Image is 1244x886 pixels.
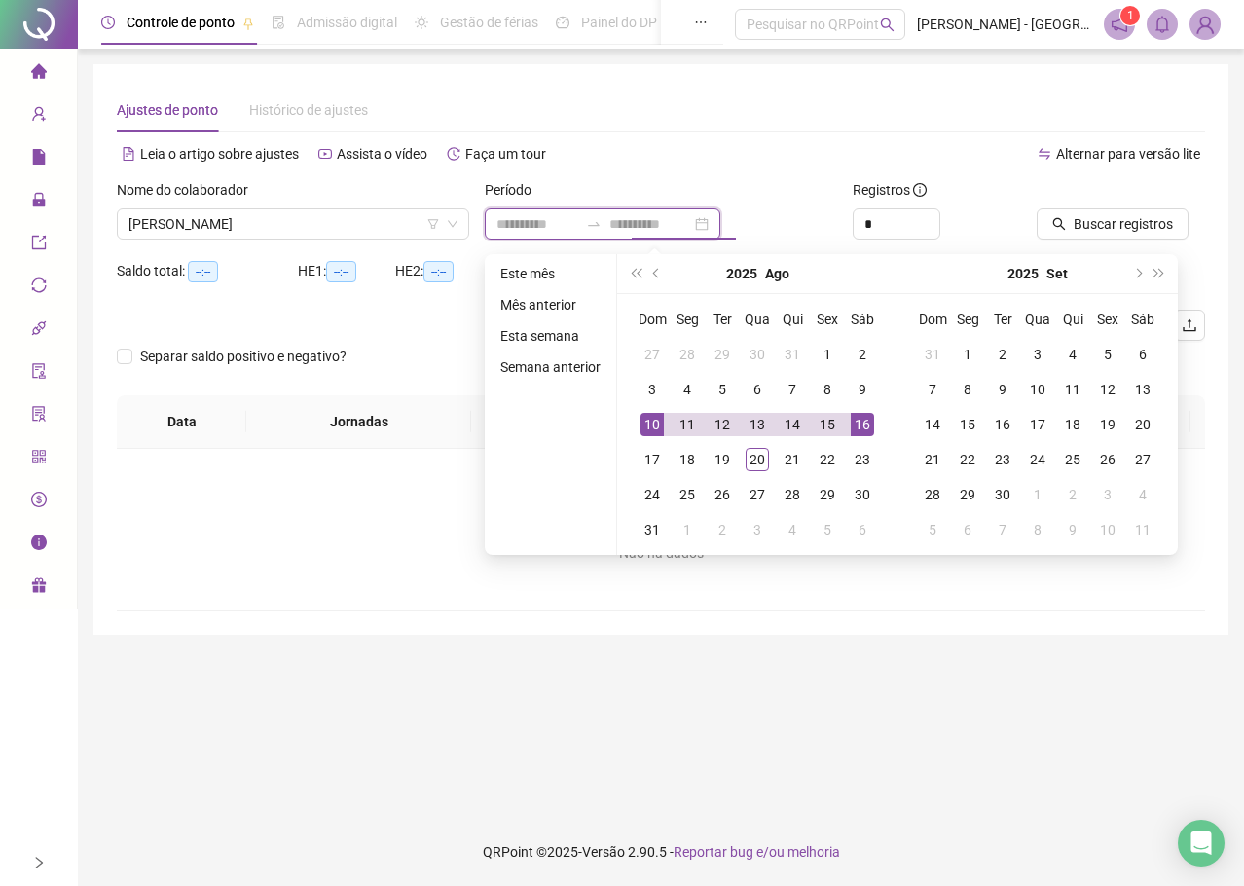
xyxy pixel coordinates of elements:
td: 2025-08-09 [845,372,880,407]
button: prev-year [646,254,668,293]
td: 2025-07-28 [670,337,705,372]
div: 30 [991,483,1014,506]
div: 19 [1096,413,1119,436]
div: 16 [851,413,874,436]
td: 2025-09-05 [810,512,845,547]
span: dollar [31,483,47,522]
span: user-add [31,97,47,136]
div: Open Intercom Messenger [1178,820,1225,867]
span: file [31,140,47,179]
td: 2025-07-31 [775,337,810,372]
button: super-prev-year [625,254,646,293]
div: 1 [676,518,699,541]
span: Separar saldo positivo e negativo? [132,346,354,367]
div: 29 [956,483,979,506]
div: 2 [991,343,1014,366]
td: 2025-09-06 [1125,337,1160,372]
li: Semana anterior [493,355,608,379]
div: 29 [711,343,734,366]
div: 30 [746,343,769,366]
th: Dom [635,302,670,337]
button: super-next-year [1149,254,1170,293]
span: upload [1182,317,1197,333]
div: 5 [711,378,734,401]
th: Sáb [845,302,880,337]
td: 2025-09-06 [845,512,880,547]
td: 2025-07-30 [740,337,775,372]
div: 2 [851,343,874,366]
span: Assista o vídeo [337,146,427,162]
td: 2025-08-25 [670,477,705,512]
div: 25 [676,483,699,506]
td: 2025-08-20 [740,442,775,477]
div: 11 [1131,518,1154,541]
span: youtube [318,147,332,161]
td: 2025-08-12 [705,407,740,442]
div: 27 [746,483,769,506]
div: 7 [781,378,804,401]
div: 13 [746,413,769,436]
div: 3 [1096,483,1119,506]
td: 2025-08-29 [810,477,845,512]
td: 2025-08-05 [705,372,740,407]
li: Este mês [493,262,608,285]
span: bell [1153,16,1171,33]
th: Sex [1090,302,1125,337]
div: 8 [816,378,839,401]
td: 2025-10-07 [985,512,1020,547]
td: 2025-09-26 [1090,442,1125,477]
th: Qui [775,302,810,337]
div: 4 [1061,343,1084,366]
div: 31 [640,518,664,541]
span: Versão [582,844,625,860]
td: 2025-08-22 [810,442,845,477]
div: 3 [1026,343,1049,366]
li: Esta semana [493,324,608,348]
td: 2025-08-31 [915,337,950,372]
td: 2025-09-23 [985,442,1020,477]
td: 2025-09-15 [950,407,985,442]
div: 6 [746,378,769,401]
td: 2025-09-02 [705,512,740,547]
td: 2025-08-23 [845,442,880,477]
div: 8 [1026,518,1049,541]
div: 5 [921,518,944,541]
div: 23 [991,448,1014,471]
div: 21 [781,448,804,471]
td: 2025-08-15 [810,407,845,442]
span: history [447,147,460,161]
div: 5 [1096,343,1119,366]
td: 2025-10-06 [950,512,985,547]
td: 2025-10-02 [1055,477,1090,512]
th: Qui [1055,302,1090,337]
button: Buscar registros [1037,208,1189,240]
span: Ajustes de ponto [117,102,218,118]
footer: QRPoint © 2025 - 2.90.5 - [78,818,1244,886]
span: home [31,55,47,93]
td: 2025-08-03 [635,372,670,407]
div: Não há dados [140,542,1182,564]
div: 15 [956,413,979,436]
td: 2025-09-11 [1055,372,1090,407]
td: 2025-08-21 [775,442,810,477]
span: file-done [272,16,285,29]
span: Faça um tour [465,146,546,162]
th: Data [117,395,246,449]
span: search [880,18,895,32]
label: Nome do colaborador [117,179,261,201]
div: 10 [640,413,664,436]
div: 22 [816,448,839,471]
div: 4 [1131,483,1154,506]
td: 2025-08-18 [670,442,705,477]
div: 20 [746,448,769,471]
span: info-circle [913,183,927,197]
td: 2025-08-19 [705,442,740,477]
td: 2025-09-03 [1020,337,1055,372]
div: 14 [921,413,944,436]
span: dashboard [556,16,569,29]
td: 2025-09-13 [1125,372,1160,407]
td: 2025-10-10 [1090,512,1125,547]
td: 2025-08-24 [635,477,670,512]
td: 2025-08-13 [740,407,775,442]
span: swap-right [586,216,602,232]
